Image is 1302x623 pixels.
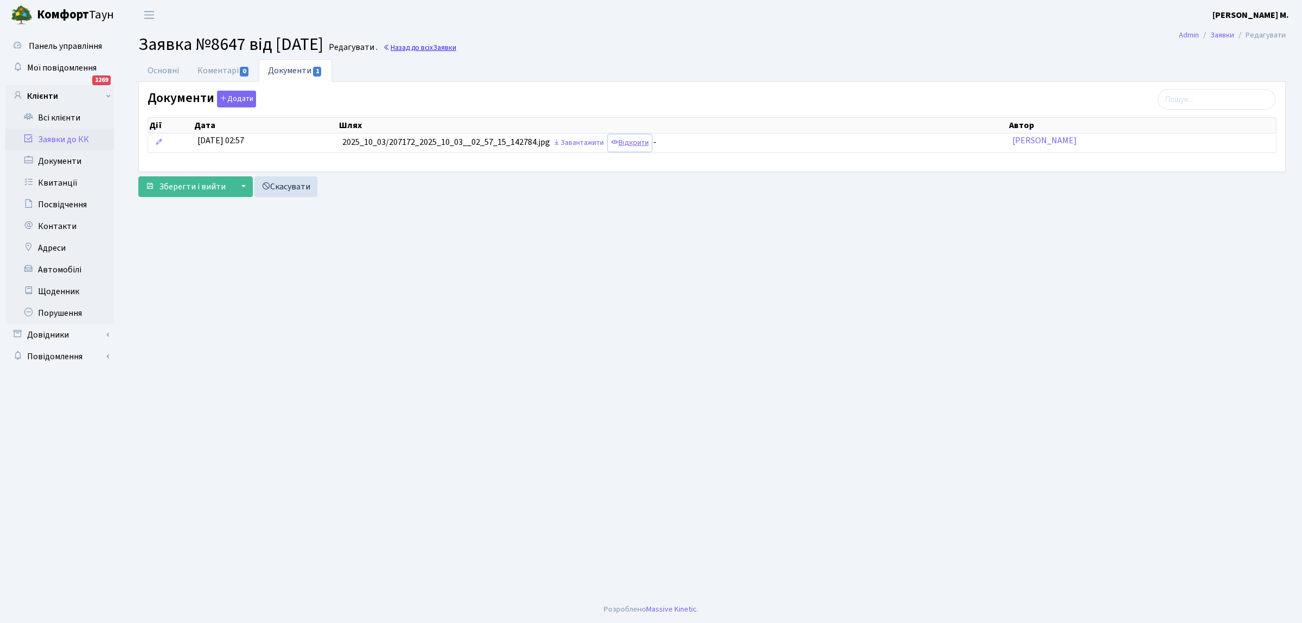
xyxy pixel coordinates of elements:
a: Довідники [5,324,114,346]
a: [PERSON_NAME] М. [1212,9,1289,22]
span: [DATE] 02:57 [197,135,244,147]
a: Мої повідомлення1269 [5,57,114,79]
th: Шлях [338,118,1008,133]
button: Зберегти і вийти [138,176,233,197]
a: Назад до всіхЗаявки [383,42,456,53]
img: logo.png [11,4,33,26]
div: 1269 [92,75,111,85]
a: Порушення [5,302,114,324]
div: Розроблено . [604,603,698,615]
span: Таун [37,6,114,24]
button: Переключити навігацію [136,6,163,24]
a: Коментарі [188,59,259,82]
span: 1 [313,67,322,77]
th: Автор [1008,118,1276,133]
td: 2025_10_03/207172_2025_10_03__02_57_15_142784.jpg [338,133,1009,152]
input: Пошук... [1158,89,1275,110]
a: Massive Kinetic [646,603,697,615]
a: Додати [214,89,256,108]
a: Клієнти [5,85,114,107]
nav: breadcrumb [1163,24,1302,47]
a: Контакти [5,215,114,237]
small: Редагувати . [327,42,378,53]
label: Документи [148,91,256,107]
li: Редагувати [1234,29,1286,41]
a: Документи [259,59,331,82]
a: Повідомлення [5,346,114,367]
span: - [653,137,656,149]
a: Автомобілі [5,259,114,281]
b: [PERSON_NAME] М. [1212,9,1289,21]
a: Документи [5,150,114,172]
span: 0 [240,67,248,77]
span: Панель управління [29,40,102,52]
a: Щоденник [5,281,114,302]
a: Заявки [1210,29,1234,41]
th: Дата [193,118,338,133]
b: Комфорт [37,6,89,23]
a: Посвідчення [5,194,114,215]
button: Документи [217,91,256,107]
span: Зберегти і вийти [159,181,226,193]
span: Заявки [433,42,456,53]
a: [PERSON_NAME] [1012,135,1077,147]
a: Всі клієнти [5,107,114,129]
span: Мої повідомлення [27,62,97,74]
a: Відкрити [608,135,652,151]
a: Адреси [5,237,114,259]
a: Заявки до КК [5,129,114,150]
a: Admin [1179,29,1199,41]
a: Квитанції [5,172,114,194]
a: Скасувати [254,176,317,197]
th: Дії [148,118,193,133]
span: Заявка №8647 від [DATE] [138,32,323,57]
a: Основні [138,59,188,82]
a: Панель управління [5,35,114,57]
a: Завантажити [550,135,607,151]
